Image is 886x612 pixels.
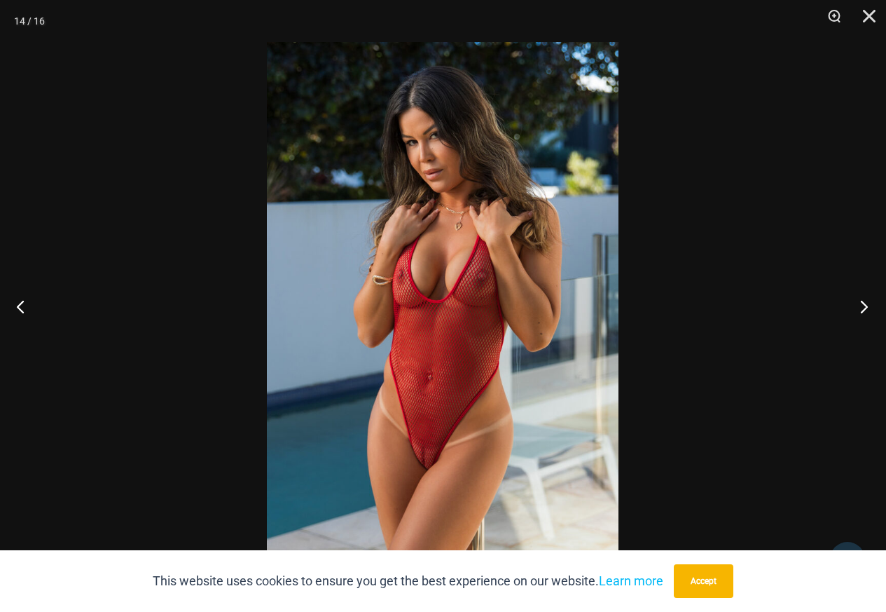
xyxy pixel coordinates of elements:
[14,11,45,32] div: 14 / 16
[674,564,733,598] button: Accept
[267,42,618,570] img: Summer Storm Red 8019 One Piece 01
[833,271,886,341] button: Next
[599,573,663,588] a: Learn more
[153,571,663,592] p: This website uses cookies to ensure you get the best experience on our website.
